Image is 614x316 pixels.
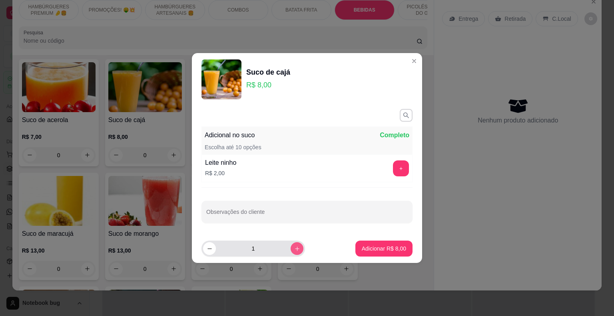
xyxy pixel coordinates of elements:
button: add [393,160,409,176]
p: R$ 2,00 [205,169,236,177]
img: product-image [201,59,241,99]
div: Suco de cajá [246,67,290,78]
p: Adicional no suco [205,130,255,140]
p: R$ 8,00 [246,79,290,91]
p: Completo [380,130,409,140]
button: increase-product-quantity [291,242,303,255]
button: Close [408,55,421,67]
p: Escolha até 10 opções [205,143,261,151]
button: Adicionar R$ 8,00 [355,241,413,257]
div: Leite ninho [205,158,236,168]
button: decrease-product-quantity [203,242,216,255]
input: Observações do cliente [206,211,408,219]
p: Adicionar R$ 8,00 [362,245,406,253]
